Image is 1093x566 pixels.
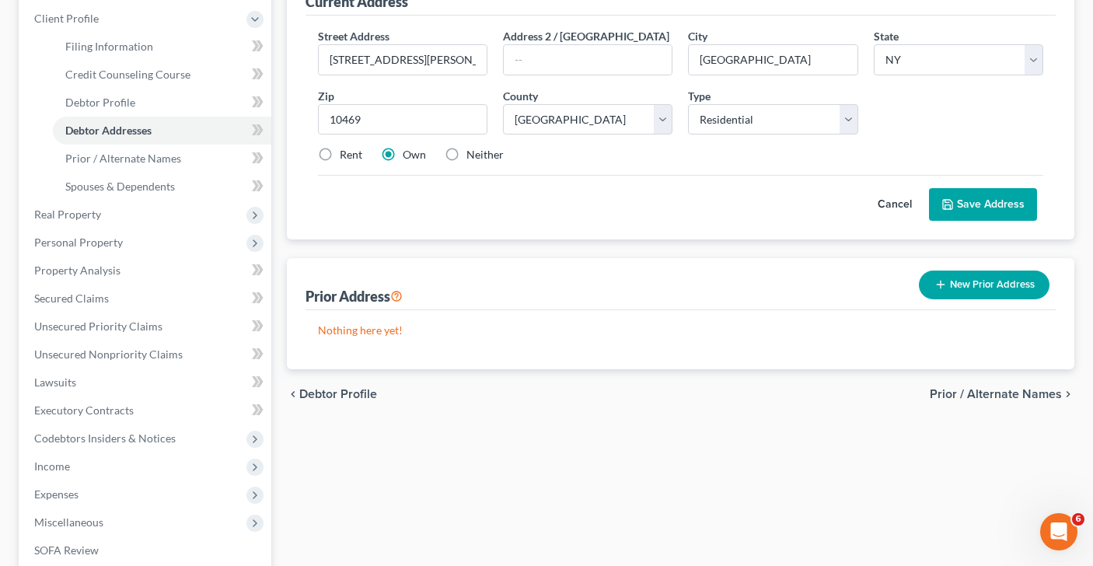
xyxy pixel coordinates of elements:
[34,543,99,557] span: SOFA Review
[1062,388,1074,400] i: chevron_right
[306,287,403,306] div: Prior Address
[1040,513,1077,550] iframe: Intercom live chat
[1072,513,1084,526] span: 6
[688,30,707,43] span: City
[466,147,504,162] label: Neither
[53,89,271,117] a: Debtor Profile
[874,30,899,43] span: State
[688,88,711,104] label: Type
[22,369,271,397] a: Lawsuits
[318,89,334,103] span: Zip
[53,173,271,201] a: Spouses & Dependents
[861,189,929,220] button: Cancel
[65,152,181,165] span: Prior / Alternate Names
[340,147,362,162] label: Rent
[34,459,70,473] span: Income
[53,61,271,89] a: Credit Counseling Course
[53,145,271,173] a: Prior / Alternate Names
[318,323,1044,338] p: Nothing here yet!
[930,388,1062,400] span: Prior / Alternate Names
[22,257,271,285] a: Property Analysis
[34,264,120,277] span: Property Analysis
[65,68,190,81] span: Credit Counseling Course
[34,12,99,25] span: Client Profile
[34,348,183,361] span: Unsecured Nonpriority Claims
[53,33,271,61] a: Filing Information
[22,397,271,424] a: Executory Contracts
[299,388,377,400] span: Debtor Profile
[919,271,1049,299] button: New Prior Address
[65,40,153,53] span: Filing Information
[287,388,299,400] i: chevron_left
[65,180,175,193] span: Spouses & Dependents
[503,28,669,44] label: Address 2 / [GEOGRAPHIC_DATA]
[34,404,134,417] span: Executory Contracts
[403,147,426,162] label: Own
[34,515,103,529] span: Miscellaneous
[319,45,487,75] input: Enter street address
[22,285,271,313] a: Secured Claims
[34,431,176,445] span: Codebtors Insiders & Notices
[22,313,271,341] a: Unsecured Priority Claims
[318,30,389,43] span: Street Address
[53,117,271,145] a: Debtor Addresses
[34,487,79,501] span: Expenses
[65,124,152,137] span: Debtor Addresses
[689,45,857,75] input: Enter city...
[503,89,538,103] span: County
[318,104,487,135] input: XXXXX
[930,388,1074,400] button: Prior / Alternate Names chevron_right
[34,236,123,249] span: Personal Property
[22,341,271,369] a: Unsecured Nonpriority Claims
[34,208,101,221] span: Real Property
[287,388,377,400] button: chevron_left Debtor Profile
[22,536,271,564] a: SOFA Review
[34,320,162,333] span: Unsecured Priority Claims
[34,292,109,305] span: Secured Claims
[65,96,135,109] span: Debtor Profile
[504,45,672,75] input: --
[34,376,76,389] span: Lawsuits
[929,188,1037,221] button: Save Address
